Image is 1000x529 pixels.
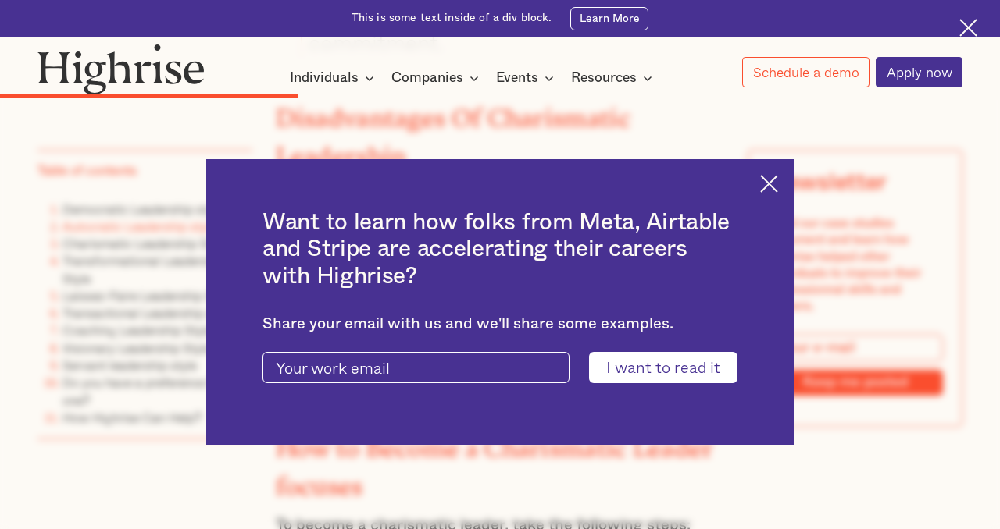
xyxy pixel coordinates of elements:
[352,11,552,26] div: This is some text inside of a div block.
[290,69,359,87] div: Individuals
[571,69,637,87] div: Resources
[742,57,870,87] a: Schedule a demo
[760,175,778,193] img: Cross icon
[262,352,570,383] input: Your work email
[570,7,648,31] a: Learn More
[496,69,559,87] div: Events
[571,69,657,87] div: Resources
[391,69,484,87] div: Companies
[876,57,962,88] a: Apply now
[37,44,205,94] img: Highrise logo
[262,352,737,383] form: current-ascender-blog-article-modal-form
[589,352,737,383] input: I want to read it
[496,69,538,87] div: Events
[290,69,379,87] div: Individuals
[262,209,737,290] h2: Want to learn how folks from Meta, Airtable and Stripe are accelerating their careers with Highrise?
[959,19,977,37] img: Cross icon
[391,69,463,87] div: Companies
[262,315,737,334] div: Share your email with us and we'll share some examples.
